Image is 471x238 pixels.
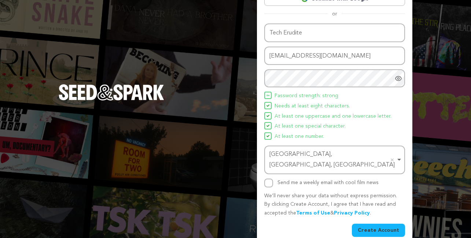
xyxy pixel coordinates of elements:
[266,94,269,97] img: Seed&Spark Icon
[277,180,379,185] label: Send me a weekly email with cool film news
[269,149,395,171] div: [GEOGRAPHIC_DATA], [GEOGRAPHIC_DATA], [GEOGRAPHIC_DATA]
[266,104,269,107] img: Seed&Spark Icon
[275,122,346,131] span: At least one special character.
[264,47,405,65] input: Email address
[395,75,402,82] a: Show password as plain text. Warning: this will display your password on the screen.
[275,112,391,121] span: At least one uppercase and one lowercase letter.
[59,84,164,115] a: Seed&Spark Homepage
[59,84,164,100] img: Seed&Spark Logo
[264,192,405,218] p: We’ll never share your data without express permission. By clicking Create Account, I agree that ...
[264,23,405,42] input: Name
[266,114,269,117] img: Seed&Spark Icon
[352,224,405,237] button: Create Account
[389,156,396,164] button: Remove item: 'ChIJSdRbuoqEXjkRFmVPYRHdzk8'
[296,210,330,216] a: Terms of Use
[275,92,338,100] span: Password strength: strong
[275,102,350,111] span: Needs at least eight characters.
[275,132,324,141] span: At least one number.
[266,135,269,138] img: Seed&Spark Icon
[266,124,269,127] img: Seed&Spark Icon
[328,10,342,18] span: or
[334,210,370,216] a: Privacy Policy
